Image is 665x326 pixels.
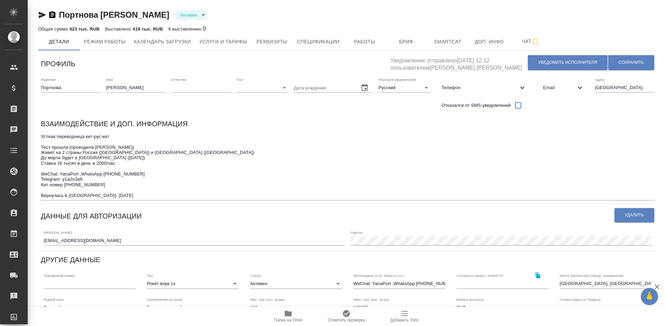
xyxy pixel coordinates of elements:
[38,26,69,32] p: Общая сумма
[351,231,363,234] label: Пароль:
[178,12,199,18] button: Активен
[199,37,247,46] span: Услуги и тарифы
[619,60,644,66] span: Сохранить
[442,84,518,91] span: Телефон
[59,10,169,19] a: Портнова [PERSON_NAME]
[431,37,464,46] span: Smartcat
[543,84,576,91] span: Email
[147,274,153,277] label: Тип:
[560,274,624,277] label: Место жительства (город), гражданство:
[379,83,431,93] div: Русский
[456,298,485,301] label: Валюта выплаты:
[538,80,589,95] div: Email
[42,37,76,46] span: Детали
[84,37,126,46] span: Режим работы
[106,78,114,81] label: Имя:
[255,37,289,46] span: Реквизиты
[442,102,511,109] span: Отказался от SMS-уведомлений
[171,78,187,81] label: Отчество:
[625,212,644,218] span: Удалить
[390,53,527,72] h5: Уведомление отправлено [DATE] 12:12 пользователем [PERSON_NAME] [PERSON_NAME]
[348,37,381,46] span: Работы
[44,274,75,277] label: Порядковый номер:
[328,318,365,323] span: Отметить проверку
[41,134,655,198] textarea: Устная переводчица кит-рус-кит Тест прошла (проводила [PERSON_NAME]) Живет на 2 страны Россия ([G...
[48,11,56,19] button: Скопировать ссылку
[105,26,133,32] p: Выставлено
[41,78,56,81] label: Фамилия:
[608,55,654,70] button: Сохранить
[168,26,203,32] p: К выставлению
[375,307,434,326] button: Добавить Todo
[456,274,504,277] label: Ссылка на аккаунт SmartCAT:
[538,60,597,66] span: Уведомить исполнителя
[473,37,506,46] span: Доп. инфо
[390,37,423,46] span: Бриф
[644,289,655,304] span: 🙏
[531,268,545,282] button: Скопировать ссылку
[44,303,136,312] div: Русский
[147,303,239,312] div: без ограничений
[514,37,548,46] span: Чат
[41,58,76,69] h6: Профиль
[259,307,317,326] button: Папка на Drive
[237,78,244,81] label: Пол:
[560,298,601,301] label: Схема скидок по Традосу:
[44,231,73,234] label: [PERSON_NAME]:
[250,298,285,301] label: Мин. сум. вып. за раз:
[147,279,239,289] div: Рокет ворк сз
[41,211,142,222] h6: Данные для авторизации
[133,26,163,32] p: 419 тыс. RUB
[44,298,65,301] label: Родной язык:
[641,288,658,305] button: 🙏
[250,279,342,289] div: Активен
[390,318,419,323] span: Добавить Todo
[379,78,417,81] label: Язык для уведомлений:
[595,78,606,81] label: Адрес:
[353,274,404,277] label: Мессенджер (ICQ, Skype и т.п.):
[41,118,188,129] h6: Взаимодействие и доп. информация
[175,10,208,20] div: Активен
[531,37,540,46] svg: Подписаться
[614,208,654,222] button: Удалить
[41,254,100,265] h6: Другие данные
[250,274,262,277] label: Статус:
[353,298,390,301] label: Макс. сум. вып. за раз:
[38,11,46,19] button: Скопировать ссылку для ЯМессенджера
[436,80,532,95] div: Телефон
[528,55,608,70] button: Уведомить исполнителя
[274,318,302,323] span: Папка на Drive
[317,307,375,326] button: Отметить проверку
[297,37,339,46] span: Спецификации
[69,26,99,32] p: 423 тыс. RUB
[134,37,191,46] span: Календарь загрузки
[147,298,183,301] label: Ограничение по сроку:
[168,25,206,33] div: 0
[456,303,549,312] div: RUB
